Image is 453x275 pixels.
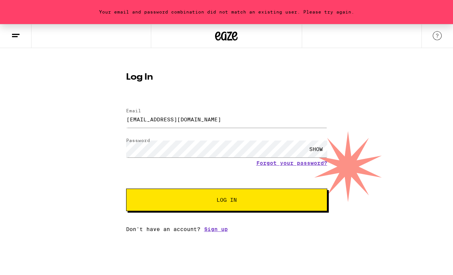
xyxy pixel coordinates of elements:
[204,226,228,232] a: Sign up
[126,111,327,128] input: Email
[5,5,54,11] span: Hi. Need any help?
[256,160,327,166] a: Forgot your password?
[217,197,237,202] span: Log In
[305,141,327,157] div: SHOW
[126,138,150,143] label: Password
[126,108,141,113] label: Email
[126,226,327,232] div: Don't have an account?
[126,189,327,211] button: Log In
[126,73,327,82] h1: Log In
